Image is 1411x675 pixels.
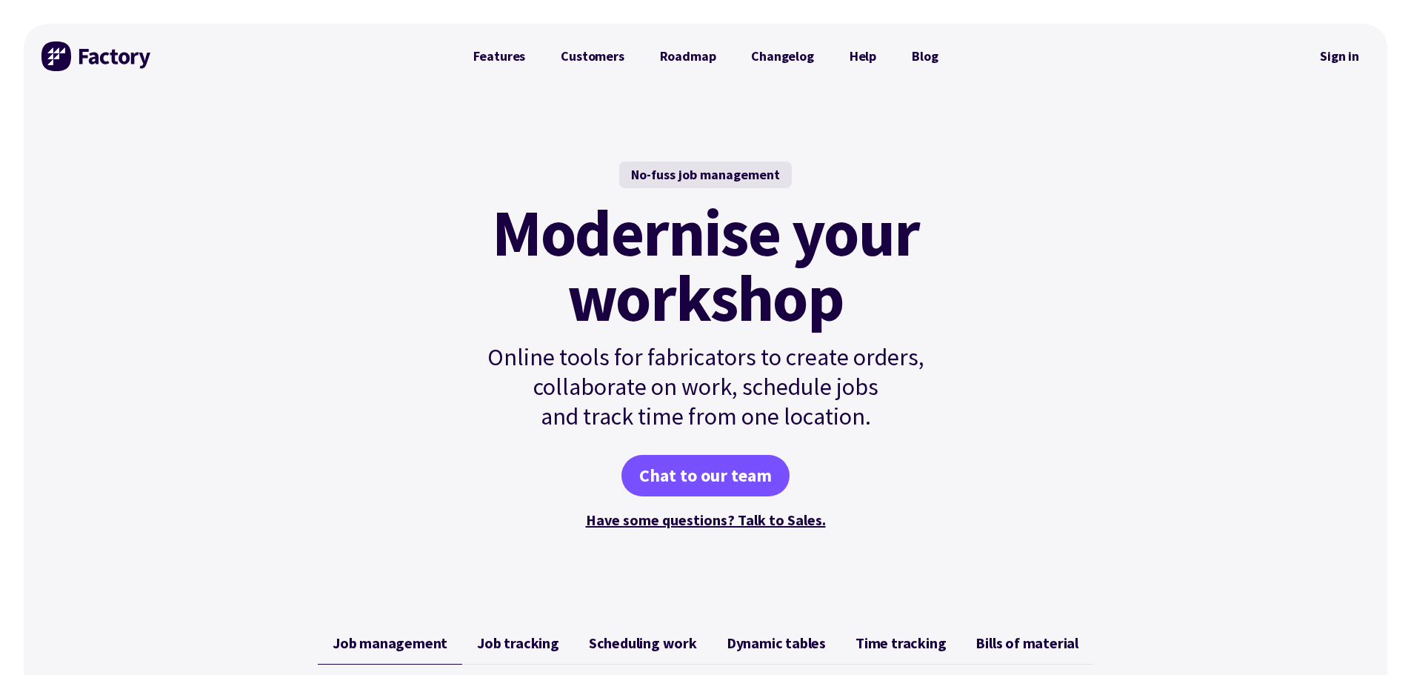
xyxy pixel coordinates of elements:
a: Chat to our team [621,455,790,496]
a: Roadmap [642,41,734,71]
span: Scheduling work [589,634,697,652]
a: Customers [543,41,641,71]
a: Changelog [733,41,831,71]
a: Have some questions? Talk to Sales. [586,511,826,529]
span: Job management [333,634,447,652]
span: Time tracking [855,634,946,652]
div: No-fuss job management [619,162,792,188]
p: Online tools for fabricators to create orders, collaborate on work, schedule jobs and track time ... [456,342,956,431]
a: Blog [894,41,955,71]
span: Job tracking [477,634,559,652]
a: Sign in [1310,39,1370,73]
mark: Modernise your workshop [492,200,919,330]
nav: Secondary Navigation [1310,39,1370,73]
nav: Primary Navigation [456,41,956,71]
a: Features [456,41,544,71]
img: Factory [41,41,153,71]
a: Help [832,41,894,71]
span: Bills of material [975,634,1078,652]
span: Dynamic tables [727,634,826,652]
